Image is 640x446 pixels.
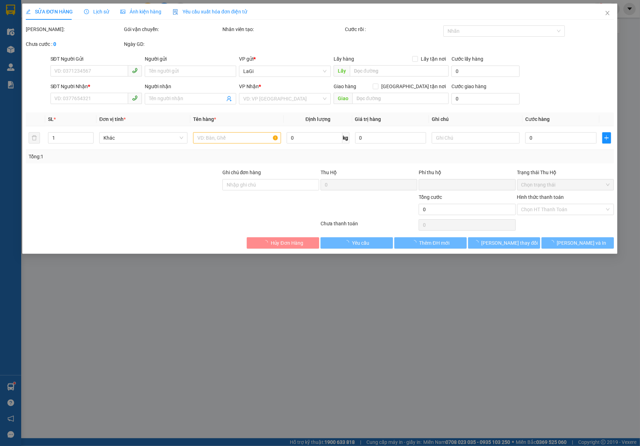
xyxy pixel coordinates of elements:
span: loading [344,240,352,245]
span: close [605,10,611,16]
span: phone [132,95,138,101]
span: LaGi [244,66,327,77]
div: Ngày GD: [124,40,221,48]
span: Giá trị hàng [355,116,381,122]
button: delete [29,132,40,143]
div: Trạng thái Thu Hộ [517,169,614,176]
div: Cước rồi : [345,25,442,33]
span: Giao [334,93,352,104]
button: Yêu cầu [321,237,393,249]
span: Tên hàng [193,116,216,122]
span: SL [48,116,54,122]
button: Hủy Đơn Hàng [247,237,319,249]
span: Ảnh kiện hàng [121,9,162,14]
th: Ghi chú [429,112,523,126]
span: Lịch sử [84,9,109,14]
input: Ghi chú đơn hàng [222,179,319,190]
span: [PERSON_NAME] và In [557,239,606,247]
span: Đơn vị tính [100,116,126,122]
span: picture [121,9,126,14]
label: Hình thức thanh toán [517,194,564,200]
div: Tổng: 1 [29,153,247,160]
div: Phí thu hộ [419,169,516,179]
span: VP Nhận [239,84,259,89]
span: Chọn trạng thái [521,179,610,190]
label: Cước giao hàng [452,84,487,89]
span: Lấy hàng [334,56,354,62]
span: Giao hàng [334,84,356,89]
span: loading [549,240,557,245]
span: phone [132,68,138,73]
button: plus [602,132,611,143]
div: Người nhận [145,83,236,90]
div: Nhân viên tạo: [222,25,344,33]
button: [PERSON_NAME] thay đổi [468,237,540,249]
input: Dọc đường [352,93,449,104]
span: Lấy [334,65,350,77]
span: clock-circle [84,9,89,14]
span: [PERSON_NAME] thay đổi [482,239,538,247]
span: user-add [227,96,232,102]
img: icon [173,9,179,15]
div: VP gửi [239,55,331,63]
input: Cước lấy hàng [452,66,520,77]
input: Cước giao hàng [452,93,520,104]
label: Ghi chú đơn hàng [222,170,261,175]
div: SĐT Người Gửi [50,55,142,63]
span: edit [26,9,31,14]
label: Cước lấy hàng [452,56,484,62]
button: Thêm ĐH mới [394,237,467,249]
div: Chưa thanh toán [320,220,418,232]
span: plus [603,135,611,141]
div: [PERSON_NAME]: [26,25,122,33]
span: Định lượng [306,116,331,122]
span: Yêu cầu [352,239,369,247]
div: SĐT Người Nhận [50,83,142,90]
span: SỬA ĐƠN HÀNG [26,9,73,14]
div: Người gửi [145,55,236,63]
span: Tổng cước [419,194,442,200]
div: Gói vận chuyển: [124,25,221,33]
input: Dọc đường [350,65,449,77]
span: Yêu cầu xuất hóa đơn điện tử [173,9,247,14]
input: Ghi Chú [432,132,520,143]
input: VD: Bàn, Ghế [193,132,281,143]
span: Thu Hộ [321,170,337,175]
span: loading [263,240,271,245]
button: Close [598,4,618,23]
span: Lấy tận nơi [418,55,449,63]
span: loading [412,240,419,245]
button: [PERSON_NAME] và In [542,237,614,249]
div: Chưa cước : [26,40,122,48]
span: Hủy Đơn Hàng [271,239,303,247]
span: loading [474,240,482,245]
span: Cước hàng [526,116,550,122]
span: Khác [104,133,184,143]
span: Thêm ĐH mới [419,239,449,247]
b: 0 [53,41,56,47]
span: kg [342,132,349,143]
span: [GEOGRAPHIC_DATA] tận nơi [379,83,449,90]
